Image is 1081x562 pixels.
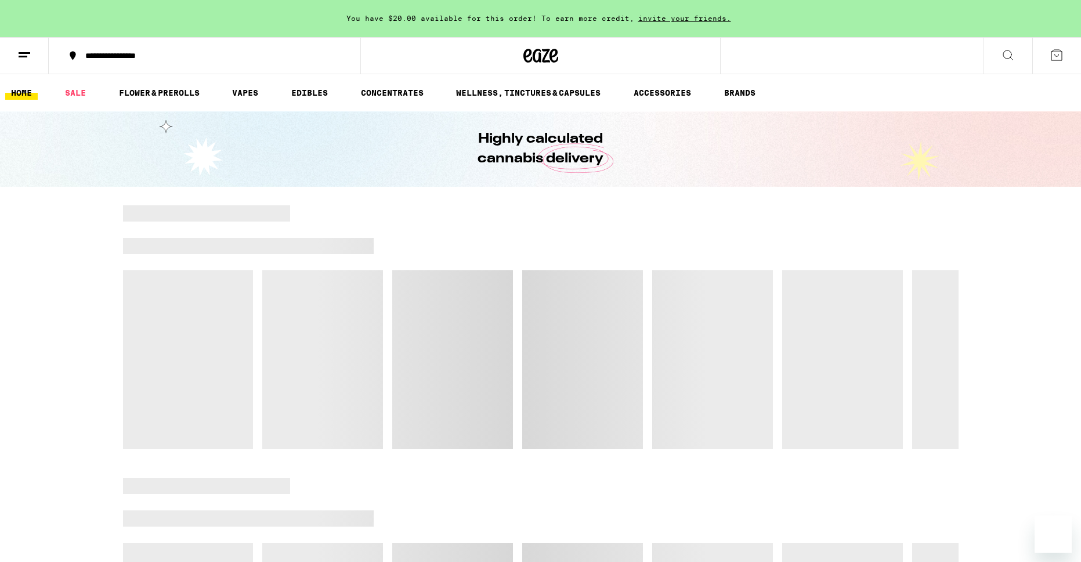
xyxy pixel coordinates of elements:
[718,86,761,100] a: BRANDS
[5,86,38,100] a: HOME
[628,86,697,100] a: ACCESSORIES
[226,86,264,100] a: VAPES
[113,86,205,100] a: FLOWER & PREROLLS
[1035,516,1072,553] iframe: Button to launch messaging window
[285,86,334,100] a: EDIBLES
[355,86,429,100] a: CONCENTRATES
[445,129,637,169] h1: Highly calculated cannabis delivery
[346,14,634,22] span: You have $20.00 available for this order! To earn more credit,
[634,14,735,22] span: invite your friends.
[450,86,606,100] a: WELLNESS, TINCTURES & CAPSULES
[59,86,92,100] a: SALE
